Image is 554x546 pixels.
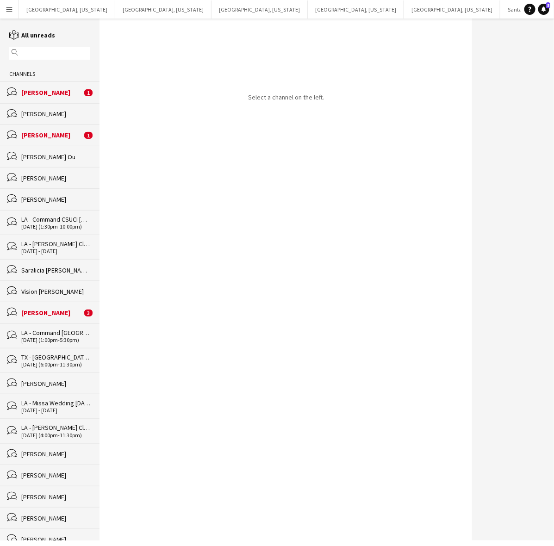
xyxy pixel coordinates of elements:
[21,337,90,343] div: [DATE] (1:00pm-5:30pm)
[21,223,90,230] div: [DATE] (1:30pm-10:00pm)
[212,0,308,19] button: [GEOGRAPHIC_DATA], [US_STATE]
[21,535,90,544] div: [PERSON_NAME]
[546,2,550,8] span: 5
[21,240,90,248] div: LA - [PERSON_NAME] Club - PM - [DATE]
[21,329,90,337] div: LA - Command [GEOGRAPHIC_DATA] [DATE]
[115,0,212,19] button: [GEOGRAPHIC_DATA], [US_STATE]
[308,0,404,19] button: [GEOGRAPHIC_DATA], [US_STATE]
[21,309,82,317] div: [PERSON_NAME]
[538,4,549,15] a: 5
[21,450,90,458] div: [PERSON_NAME]
[21,471,90,479] div: [PERSON_NAME]
[404,0,500,19] button: [GEOGRAPHIC_DATA], [US_STATE]
[9,31,55,39] a: All unreads
[21,195,90,204] div: [PERSON_NAME]
[21,432,90,439] div: [DATE] (4:00pm-11:30pm)
[21,110,90,118] div: [PERSON_NAME]
[21,88,82,97] div: [PERSON_NAME]
[21,423,90,432] div: LA - [PERSON_NAME] Club - PM - [DATE]
[84,89,93,96] span: 1
[21,215,90,223] div: LA - Command CSUCI [DATE]
[21,407,90,414] div: [DATE] - [DATE]
[21,379,90,388] div: [PERSON_NAME]
[21,174,90,182] div: [PERSON_NAME]
[21,514,90,522] div: [PERSON_NAME]
[21,153,90,161] div: [PERSON_NAME] Ou
[21,399,90,407] div: LA - Missa Wedding [DATE]
[21,131,82,139] div: [PERSON_NAME]
[21,493,90,501] div: [PERSON_NAME]
[21,287,90,296] div: Vision [PERSON_NAME]
[19,0,115,19] button: [GEOGRAPHIC_DATA], [US_STATE]
[21,248,90,254] div: [DATE] - [DATE]
[21,266,90,274] div: Saralicia [PERSON_NAME]
[84,132,93,139] span: 1
[248,93,324,101] p: Select a channel on the left.
[21,353,90,361] div: TX - [GEOGRAPHIC_DATA] [DATE]
[84,310,93,316] span: 3
[21,361,90,368] div: [DATE] (6:00pm-11:30pm)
